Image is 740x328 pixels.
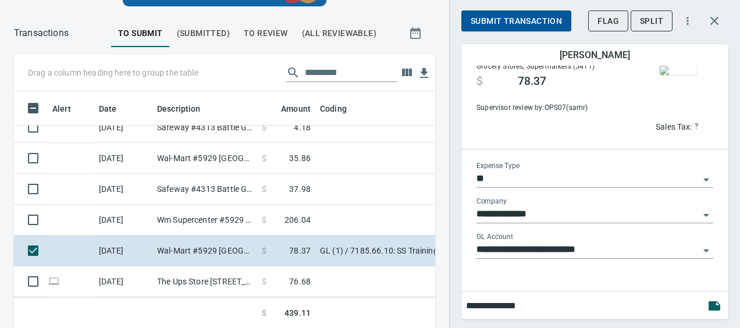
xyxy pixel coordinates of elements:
span: To Review [244,26,288,41]
span: Description [157,102,201,116]
span: (Submitted) [177,26,230,41]
span: Submit Transaction [471,14,562,28]
td: [DATE] [94,174,152,205]
button: Flag [588,10,628,32]
span: Description [157,102,216,116]
button: Close transaction [700,7,728,35]
p: Transactions [14,26,69,40]
nav: breadcrumb [14,26,69,40]
span: Amount [281,102,311,116]
span: (All Reviewable) [302,26,376,41]
span: Coding [320,102,362,116]
td: Safeway #4313 Battle Ground [GEOGRAPHIC_DATA] [152,174,257,205]
td: [DATE] [94,143,152,174]
button: Open [698,243,714,259]
td: GL (1) / 7185.66.10: SS Training Cost [315,236,606,266]
td: Wal-Mart #5929 [GEOGRAPHIC_DATA] [152,236,257,266]
span: 78.37 [518,74,546,88]
td: Wal-Mart #5929 [GEOGRAPHIC_DATA] [152,143,257,174]
td: [DATE] [94,266,152,297]
label: Expense Type [476,163,520,170]
button: Open [698,172,714,188]
td: The Ups Store [STREET_ADDRESS] [152,266,257,297]
span: $ [476,74,483,88]
td: Wm Supercenter #5929 [GEOGRAPHIC_DATA] [152,205,257,236]
button: Show transactions within a particular date range [398,19,435,47]
td: [DATE] [94,205,152,236]
span: This records your note into the expense [700,292,728,320]
button: Submit Transaction [461,10,571,32]
span: $ [262,214,266,226]
button: Choose columns to display [398,64,415,81]
span: $ [262,122,266,133]
span: 76.68 [289,276,311,287]
span: 37.98 [289,183,311,195]
button: Split [631,10,673,32]
span: Alert [52,102,86,116]
span: Grocery Stores, Supermarkets (5411) [476,62,595,70]
p: Drag a column heading here to group the table [28,67,198,79]
span: Flag [597,14,619,28]
span: $ [262,245,266,256]
span: $ [262,276,266,287]
span: Supervisor review by: OPS07 (samr) [476,102,635,114]
label: Company [476,198,507,205]
button: Download table [415,65,433,82]
span: Coding [320,102,347,116]
td: [DATE] [94,236,152,266]
span: Date [99,102,117,116]
span: Amount [266,102,311,116]
td: [DATE] [94,112,152,143]
span: 439.11 [284,306,311,319]
span: 206.04 [284,214,311,226]
span: $ [262,306,266,319]
h5: [PERSON_NAME] [560,49,629,61]
span: Alert [52,102,71,116]
span: Online transaction [48,277,60,285]
button: More [675,8,700,34]
label: GL Account [476,234,513,241]
span: $ [262,183,266,195]
span: 78.37 [289,245,311,256]
img: receipts%2Ftapani%2F2025-09-29%2FJzoGOT8oVaeitZ1UdICkDM6BnD42__mVgLXmryW8KGtImRaIkw_thumb.jpg [660,66,697,75]
p: Sales Tax: [656,121,692,133]
span: To Submit [118,26,163,41]
span: Date [99,102,132,116]
button: Open [698,207,714,223]
span: ? [695,120,698,133]
td: Safeway #4313 Battle Ground [GEOGRAPHIC_DATA] [152,112,257,143]
button: Sales Tax:? [653,117,701,136]
span: 35.86 [289,152,311,164]
span: 4.18 [294,122,311,133]
span: $ [262,152,266,164]
span: Split [640,14,663,28]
